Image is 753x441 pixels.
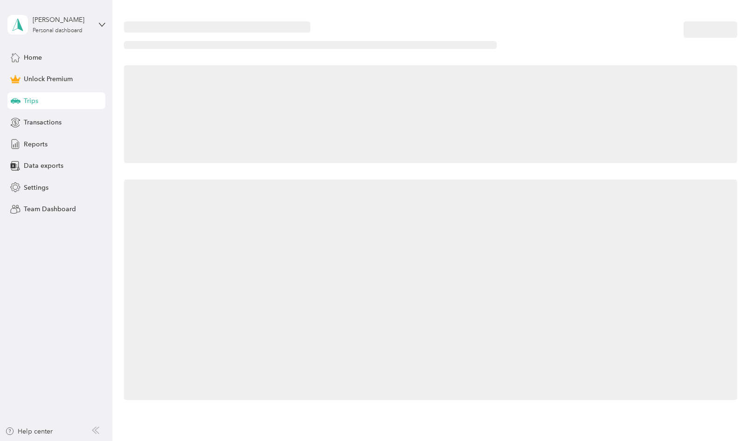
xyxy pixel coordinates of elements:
span: Home [24,53,42,62]
div: Personal dashboard [33,28,82,34]
button: Help center [5,427,53,436]
span: Trips [24,96,38,106]
span: Unlock Premium [24,74,73,84]
iframe: Everlance-gr Chat Button Frame [701,389,753,441]
div: [PERSON_NAME] [33,15,91,25]
span: Settings [24,183,48,193]
span: Data exports [24,161,63,171]
span: Transactions [24,117,62,127]
span: Team Dashboard [24,204,76,214]
span: Reports [24,139,48,149]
